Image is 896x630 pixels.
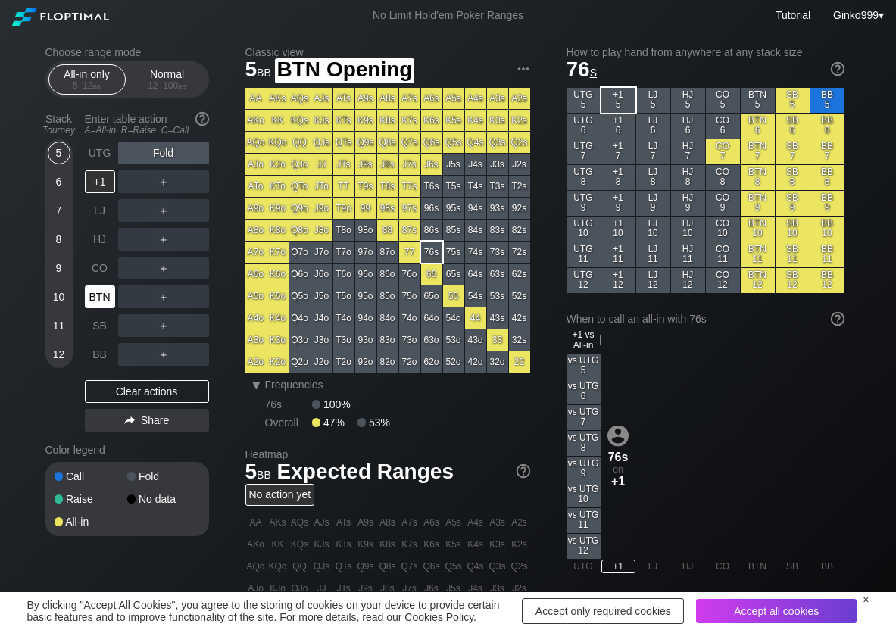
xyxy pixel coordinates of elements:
[741,114,775,139] div: BTN 6
[377,351,398,373] div: 82o
[567,165,601,190] div: UTG 8
[118,314,209,337] div: ＋
[509,110,530,131] div: K2s
[421,132,442,153] div: Q6s
[333,198,354,219] div: T9o
[355,88,376,109] div: A9s
[741,191,775,216] div: BTN 9
[776,242,810,267] div: SB 11
[509,264,530,285] div: 62s
[311,176,332,197] div: JTo
[810,88,844,113] div: BB 5
[399,110,420,131] div: K7s
[127,471,200,482] div: Fold
[696,599,857,623] div: Accept all cookies
[706,191,740,216] div: CO 9
[515,463,532,479] img: help.32db89a4.svg
[636,217,670,242] div: LJ 10
[421,307,442,329] div: 64o
[118,199,209,222] div: ＋
[465,329,486,351] div: 43o
[245,264,267,285] div: A6o
[671,165,705,190] div: HJ 8
[311,110,332,131] div: KJs
[399,285,420,307] div: 75o
[567,329,600,351] span: +1 vs All-in
[355,220,376,241] div: 98o
[85,170,115,193] div: +1
[333,329,354,351] div: T3o
[810,191,844,216] div: BB 9
[333,242,354,263] div: T7o
[48,199,70,222] div: 7
[421,176,442,197] div: T6s
[421,351,442,373] div: 62o
[741,242,775,267] div: BTN 11
[377,176,398,197] div: T8s
[829,61,846,77] img: help.32db89a4.svg
[601,165,635,190] div: +1 8
[399,242,420,263] div: 77
[48,314,70,337] div: 11
[267,285,289,307] div: K5o
[465,88,486,109] div: A4s
[48,170,70,193] div: 6
[487,220,508,241] div: 83s
[39,125,79,136] div: Tourney
[421,264,442,285] div: 66
[671,88,705,113] div: HJ 5
[776,191,810,216] div: SB 9
[85,285,115,308] div: BTN
[289,176,311,197] div: QTo
[636,114,670,139] div: LJ 6
[421,285,442,307] div: 65o
[118,257,209,279] div: ＋
[245,110,267,131] div: AKo
[85,107,209,142] div: Enter table action
[289,351,311,373] div: Q2o
[443,154,464,175] div: J5s
[601,88,635,113] div: +1 5
[333,110,354,131] div: KTs
[245,176,267,197] div: ATo
[245,242,267,263] div: A7o
[443,176,464,197] div: T5s
[377,285,398,307] div: 85o
[421,242,442,263] div: 76s
[601,217,635,242] div: +1 10
[671,139,705,164] div: HJ 7
[487,264,508,285] div: 63s
[443,110,464,131] div: K5s
[741,268,775,293] div: BTN 12
[741,139,775,164] div: BTN 7
[465,351,486,373] div: 42o
[245,285,267,307] div: A5o
[706,88,740,113] div: CO 5
[12,8,109,26] img: Floptimal logo
[487,132,508,153] div: Q3s
[245,132,267,153] div: AQo
[776,9,810,21] a: Tutorial
[567,313,844,325] div: When to call an all-in with 76s
[421,110,442,131] div: K6s
[590,63,597,80] span: s
[607,425,629,446] img: icon-avatar.b40e07d9.svg
[311,154,332,175] div: JJ
[399,198,420,219] div: 97s
[267,88,289,109] div: AKs
[810,114,844,139] div: BB 6
[55,471,127,482] div: Call
[443,285,464,307] div: 55
[810,217,844,242] div: BB 10
[118,343,209,366] div: ＋
[509,88,530,109] div: A2s
[333,307,354,329] div: T4o
[257,63,271,80] span: bb
[124,416,135,425] img: share.864f2f62.svg
[52,65,122,94] div: All-in only
[311,264,332,285] div: J6o
[85,142,115,164] div: UTG
[85,199,115,222] div: LJ
[487,198,508,219] div: 93s
[404,611,473,623] a: Cookies Policy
